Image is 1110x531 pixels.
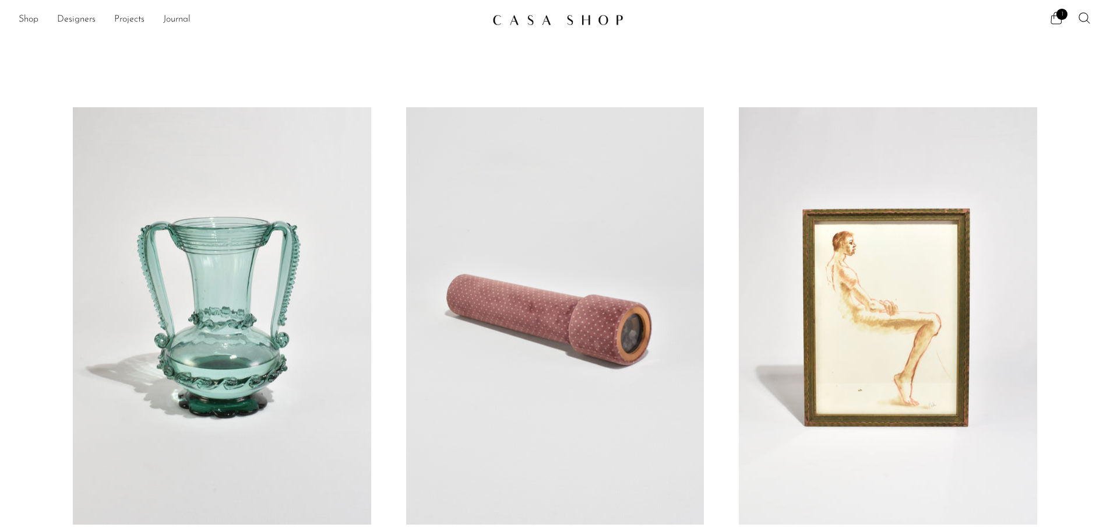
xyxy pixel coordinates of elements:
[1056,9,1067,20] span: 1
[19,10,483,30] ul: NEW HEADER MENU
[57,12,96,27] a: Designers
[114,12,145,27] a: Projects
[163,12,191,27] a: Journal
[19,12,38,27] a: Shop
[19,10,483,30] nav: Desktop navigation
